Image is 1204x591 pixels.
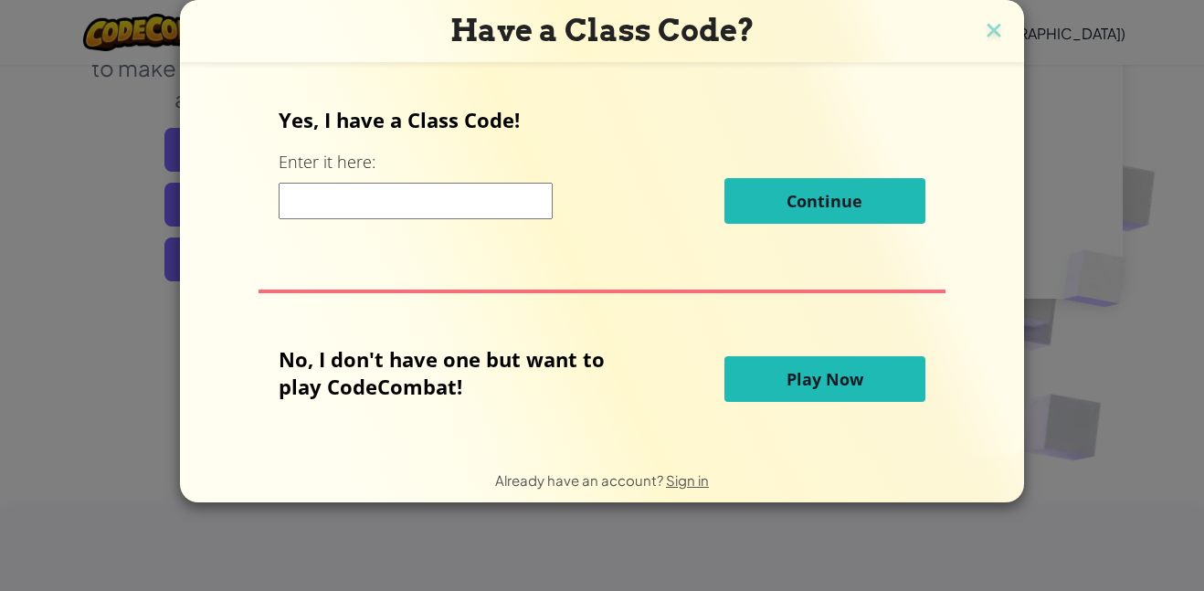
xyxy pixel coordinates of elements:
span: Continue [787,190,862,212]
a: Sign in [666,471,709,489]
span: Have a Class Code? [450,12,755,48]
p: Yes, I have a Class Code! [279,106,924,133]
span: Play Now [787,368,863,390]
img: close icon [982,18,1006,46]
button: Continue [724,178,925,224]
button: Play Now [724,356,925,402]
p: No, I don't have one but want to play CodeCombat! [279,345,632,400]
span: Already have an account? [495,471,666,489]
label: Enter it here: [279,151,375,174]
